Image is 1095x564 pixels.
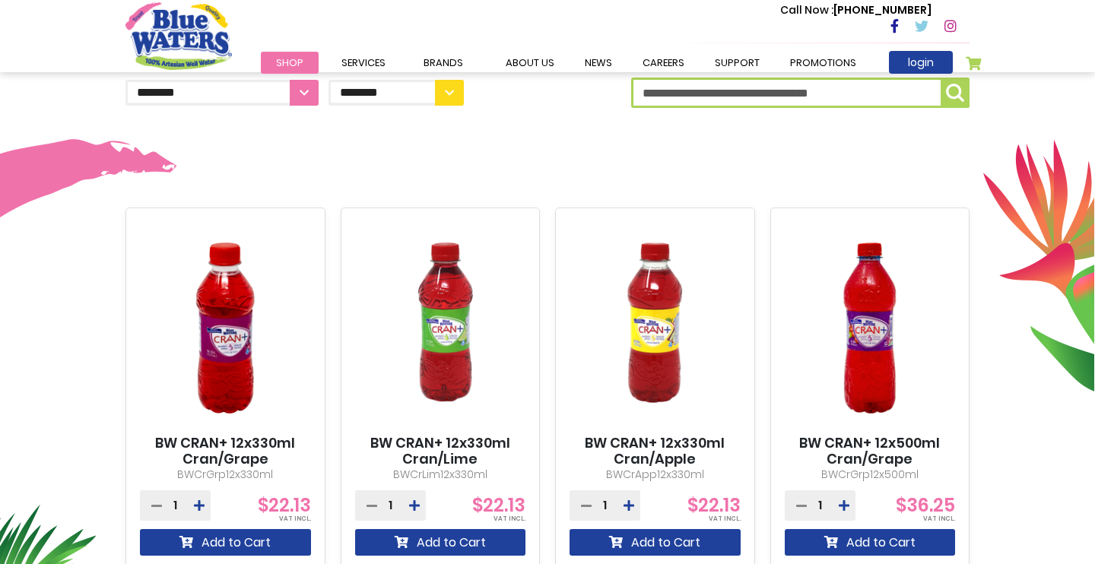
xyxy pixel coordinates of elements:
a: about us [490,52,570,74]
span: $36.25 [896,493,955,518]
a: Promotions [775,52,871,74]
a: support [700,52,775,74]
button: Search Product [941,78,970,108]
span: Services [341,55,386,70]
a: BW CRAN+ 12x330ml Cran/Lime [355,435,526,467]
button: Add to Cart [785,529,956,556]
span: $22.13 [472,493,525,518]
button: Add to Cart [355,529,526,556]
a: News [570,52,627,74]
label: Search Product [631,52,970,108]
span: Shop [276,55,303,70]
img: BW CRAN+ 12x330ml Cran/Grape [140,221,311,435]
button: Add to Cart [140,529,311,556]
span: $22.13 [258,493,311,518]
span: Call Now : [780,2,833,17]
img: search-icon.png [946,84,964,102]
button: Add to Cart [570,529,741,556]
select: Sort By [328,80,464,106]
a: BW CRAN+ 12x500ml Cran/Grape [785,435,956,467]
img: BW CRAN+ 12x500ml Cran/Grape [785,221,956,435]
p: BWCrApp12x330ml [570,467,741,483]
span: Brands [424,55,463,70]
label: Select Brand [125,55,319,106]
a: login [889,51,953,74]
a: BW CRAN+ 12x330ml Cran/Apple [570,435,741,467]
img: BW CRAN+ 12x330ml Cran/Lime [355,221,526,435]
input: Search Product [631,78,970,108]
select: Select Brand [125,80,319,106]
p: BWCrGrp12x330ml [140,467,311,483]
span: $22.13 [687,493,741,518]
img: BW CRAN+ 12x330ml Cran/Apple [570,221,741,435]
a: careers [627,52,700,74]
a: BW CRAN+ 12x330ml Cran/Grape [140,435,311,467]
p: BWCrGrp12x500ml [785,467,956,483]
a: store logo [125,2,232,69]
p: BWCrLim12x330ml [355,467,526,483]
p: [PHONE_NUMBER] [780,2,932,18]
